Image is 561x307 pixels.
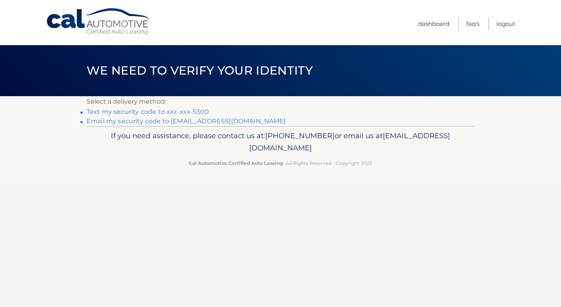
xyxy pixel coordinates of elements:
a: FAQ's [466,17,480,30]
a: Email my security code to [EMAIL_ADDRESS][DOMAIN_NAME] [87,117,286,125]
p: Select a delivery method: [87,96,474,107]
p: If you need assistance, please contact us at: or email us at [92,130,469,155]
span: We need to verify your identity [87,63,313,78]
p: - All Rights Reserved - Copyright 2025 [92,159,469,167]
a: Cal Automotive [46,8,152,36]
span: [PHONE_NUMBER] [265,131,335,140]
a: Logout [496,17,515,30]
a: Text my security code to xxx-xxx-5300 [87,108,209,115]
a: Dashboard [418,17,449,30]
strong: Cal Automotive Certified Auto Leasing [189,160,283,166]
